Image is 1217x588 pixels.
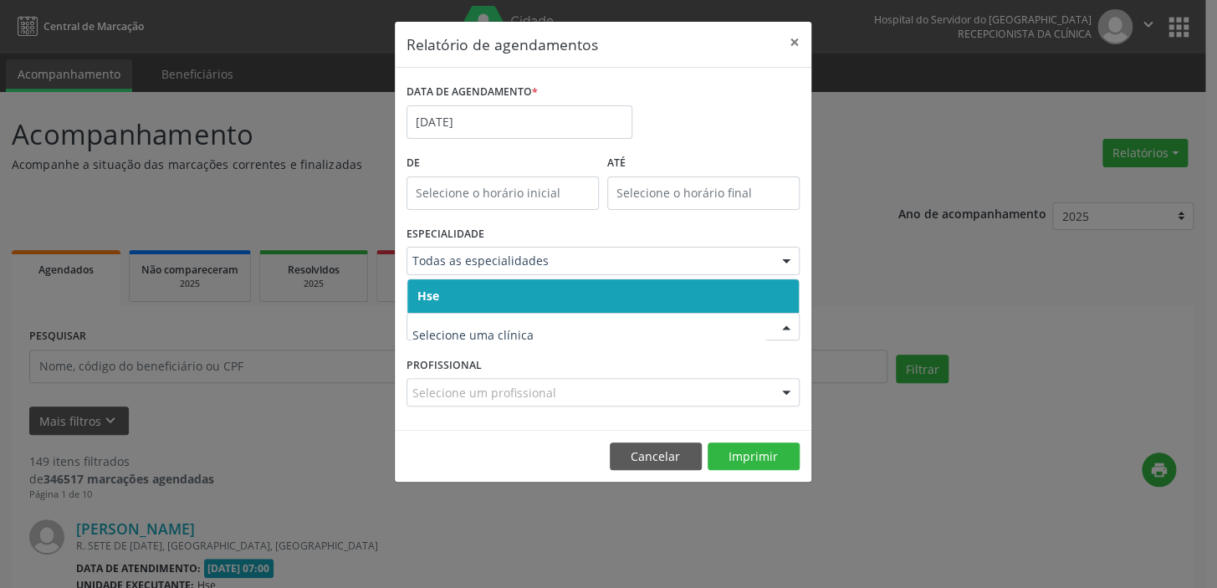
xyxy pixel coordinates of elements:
label: ATÉ [607,151,800,176]
button: Cancelar [610,442,702,471]
span: Todas as especialidades [412,253,765,269]
input: Selecione o horário inicial [407,176,599,210]
span: Hse [417,288,439,304]
label: De [407,151,599,176]
button: Imprimir [708,442,800,471]
button: Close [778,22,811,63]
label: PROFISSIONAL [407,352,482,378]
h5: Relatório de agendamentos [407,33,598,55]
label: ESPECIALIDADE [407,222,484,248]
input: Selecione uma clínica [412,319,765,352]
input: Selecione o horário final [607,176,800,210]
label: DATA DE AGENDAMENTO [407,79,538,105]
input: Selecione uma data ou intervalo [407,105,632,139]
span: Selecione um profissional [412,384,556,401]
